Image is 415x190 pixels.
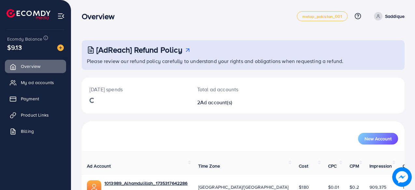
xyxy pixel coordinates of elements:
[7,43,22,52] span: $9.13
[5,125,66,138] a: Billing
[21,79,54,86] span: My ad accounts
[358,133,398,145] button: New Account
[369,163,392,169] span: Impression
[82,12,120,21] h3: Overview
[403,163,415,169] span: Clicks
[21,112,49,118] span: Product Links
[299,163,308,169] span: Cost
[197,85,262,93] p: Total ad accounts
[5,108,66,121] a: Product Links
[5,60,66,73] a: Overview
[57,12,65,20] img: menu
[57,44,64,51] img: image
[7,9,50,19] img: logo
[350,163,359,169] span: CPM
[200,99,232,106] span: Ad account(s)
[371,12,405,20] a: Saddique
[96,45,182,55] h3: [AdReach] Refund Policy
[104,180,188,186] a: 1013989_Alhamdulillah_1735317642286
[328,163,337,169] span: CPC
[21,95,39,102] span: Payment
[197,99,262,106] h2: 2
[87,163,111,169] span: Ad Account
[5,92,66,105] a: Payment
[21,63,40,70] span: Overview
[365,136,392,141] span: New Account
[7,36,42,42] span: Ecomdy Balance
[5,76,66,89] a: My ad accounts
[198,163,220,169] span: Time Zone
[87,57,401,65] p: Please review our refund policy carefully to understand your rights and obligations when requesti...
[21,128,34,134] span: Billing
[392,167,412,187] img: image
[302,14,342,19] span: metap_pakistan_001
[297,11,348,21] a: metap_pakistan_001
[90,85,182,93] p: [DATE] spends
[385,12,405,20] p: Saddique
